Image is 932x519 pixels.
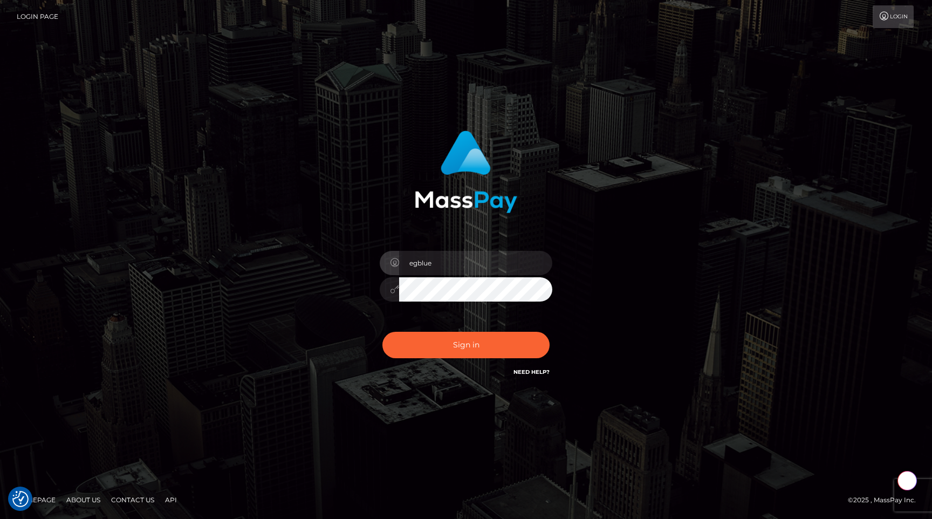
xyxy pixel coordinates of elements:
input: Username... [399,251,552,275]
a: Need Help? [513,368,550,375]
img: Revisit consent button [12,491,29,507]
button: Consent Preferences [12,491,29,507]
a: Login Page [17,5,58,28]
div: © 2025 , MassPay Inc. [848,494,924,506]
a: Login [873,5,914,28]
a: About Us [62,491,105,508]
button: Sign in [382,332,550,358]
a: Homepage [12,491,60,508]
a: Contact Us [107,491,159,508]
a: API [161,491,181,508]
img: MassPay Login [415,131,517,213]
